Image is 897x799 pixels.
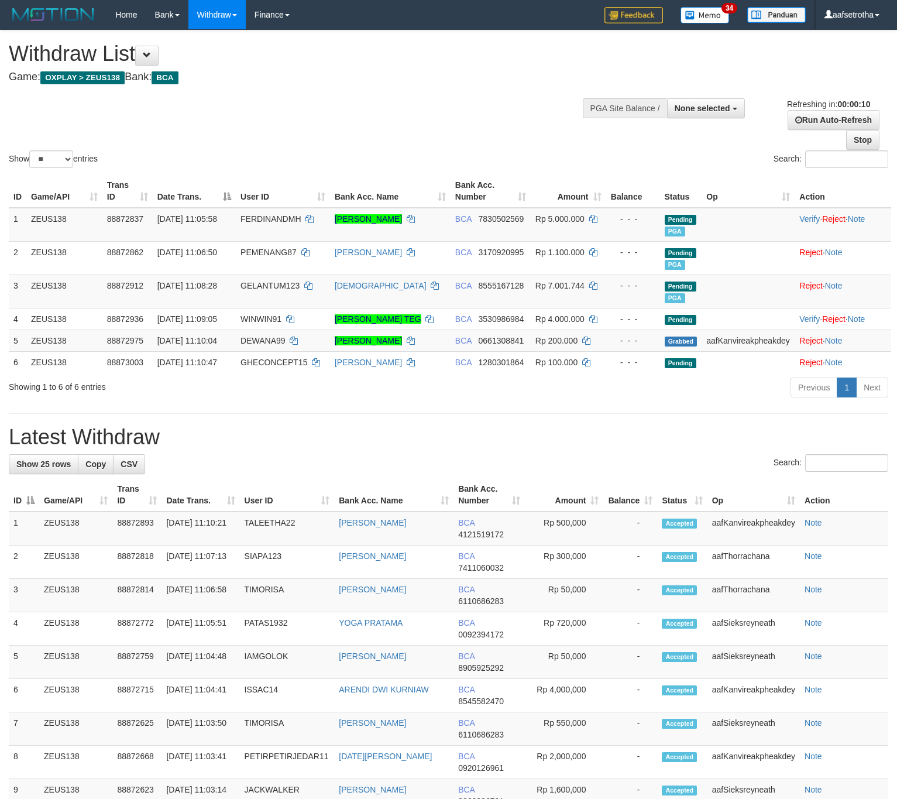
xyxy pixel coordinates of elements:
[16,459,71,469] span: Show 25 rows
[240,679,335,712] td: ISSAC14
[665,358,696,368] span: Pending
[662,685,697,695] span: Accepted
[9,426,888,449] h1: Latest Withdraw
[112,546,161,579] td: 88872818
[707,512,800,546] td: aafKanvireakpheakdey
[9,712,39,746] td: 7
[603,579,657,612] td: -
[795,208,891,242] td: · ·
[9,208,26,242] td: 1
[9,6,98,23] img: MOTION_logo.png
[662,519,697,529] span: Accepted
[787,100,870,109] span: Refreshing in:
[85,459,106,469] span: Copy
[665,293,685,303] span: Marked by aafnoeunsreypich
[107,281,143,290] span: 88872912
[458,518,475,527] span: BCA
[604,7,663,23] img: Feedback.jpg
[825,281,843,290] a: Note
[9,376,365,393] div: Showing 1 to 6 of 6 entries
[657,478,707,512] th: Status: activate to sort column ascending
[822,314,846,324] a: Reject
[39,546,112,579] td: ZEUS138
[531,174,606,208] th: Amount: activate to sort column ascending
[611,313,655,325] div: - - -
[112,612,161,646] td: 88872772
[662,652,697,662] span: Accepted
[107,214,143,224] span: 88872837
[611,280,655,292] div: - - -
[26,308,102,330] td: ZEUS138
[9,512,39,546] td: 1
[795,351,891,373] td: ·
[339,618,403,627] a: YOGA PRATAMA
[9,330,26,351] td: 5
[805,718,822,728] a: Note
[458,663,504,673] span: Copy 8905925292 to clipboard
[479,358,524,367] span: Copy 1280301864 to clipboard
[603,512,657,546] td: -
[799,358,823,367] a: Reject
[667,98,745,118] button: None selected
[611,246,655,258] div: - - -
[26,275,102,308] td: ZEUS138
[458,551,475,561] span: BCA
[665,215,696,225] span: Pending
[662,619,697,629] span: Accepted
[240,248,297,257] span: PEMENANG87
[479,281,524,290] span: Copy 8555167128 to clipboard
[161,512,239,546] td: [DATE] 11:10:21
[335,358,402,367] a: [PERSON_NAME]
[236,174,330,208] th: User ID: activate to sort column ascending
[107,314,143,324] span: 88872936
[39,712,112,746] td: ZEUS138
[157,214,217,224] span: [DATE] 11:05:58
[9,478,39,512] th: ID: activate to sort column descending
[805,518,822,527] a: Note
[9,679,39,712] td: 6
[26,208,102,242] td: ZEUS138
[26,174,102,208] th: Game/API: activate to sort column ascending
[805,150,888,168] input: Search:
[825,248,843,257] a: Note
[805,685,822,694] a: Note
[848,314,865,324] a: Note
[9,71,586,83] h4: Game: Bank:
[774,150,888,168] label: Search:
[479,314,524,324] span: Copy 3530986984 to clipboard
[26,241,102,275] td: ZEUS138
[611,335,655,347] div: - - -
[240,546,335,579] td: SIAPA123
[458,718,475,728] span: BCA
[455,358,472,367] span: BCA
[39,646,112,679] td: ZEUS138
[9,150,98,168] label: Show entries
[665,337,697,347] span: Grabbed
[453,478,524,512] th: Bank Acc. Number: activate to sort column ascending
[240,612,335,646] td: PATAS1932
[805,752,822,761] a: Note
[9,174,26,208] th: ID
[662,719,697,729] span: Accepted
[707,746,800,779] td: aafKanvireakpheakdey
[455,214,472,224] span: BCA
[240,336,286,345] span: DEWANA99
[458,618,475,627] span: BCA
[799,214,820,224] a: Verify
[805,454,888,472] input: Search:
[795,308,891,330] td: · ·
[707,712,800,746] td: aafSieksreyneath
[662,585,697,595] span: Accepted
[535,214,585,224] span: Rp 5.000.000
[240,314,281,324] span: WINWIN91
[102,174,153,208] th: Trans ID: activate to sort column ascending
[603,546,657,579] td: -
[152,71,178,84] span: BCA
[458,651,475,661] span: BCA
[525,546,604,579] td: Rp 300,000
[107,358,143,367] span: 88873003
[662,752,697,762] span: Accepted
[458,763,504,773] span: Copy 0920126961 to clipboard
[535,358,578,367] span: Rp 100.000
[39,679,112,712] td: ZEUS138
